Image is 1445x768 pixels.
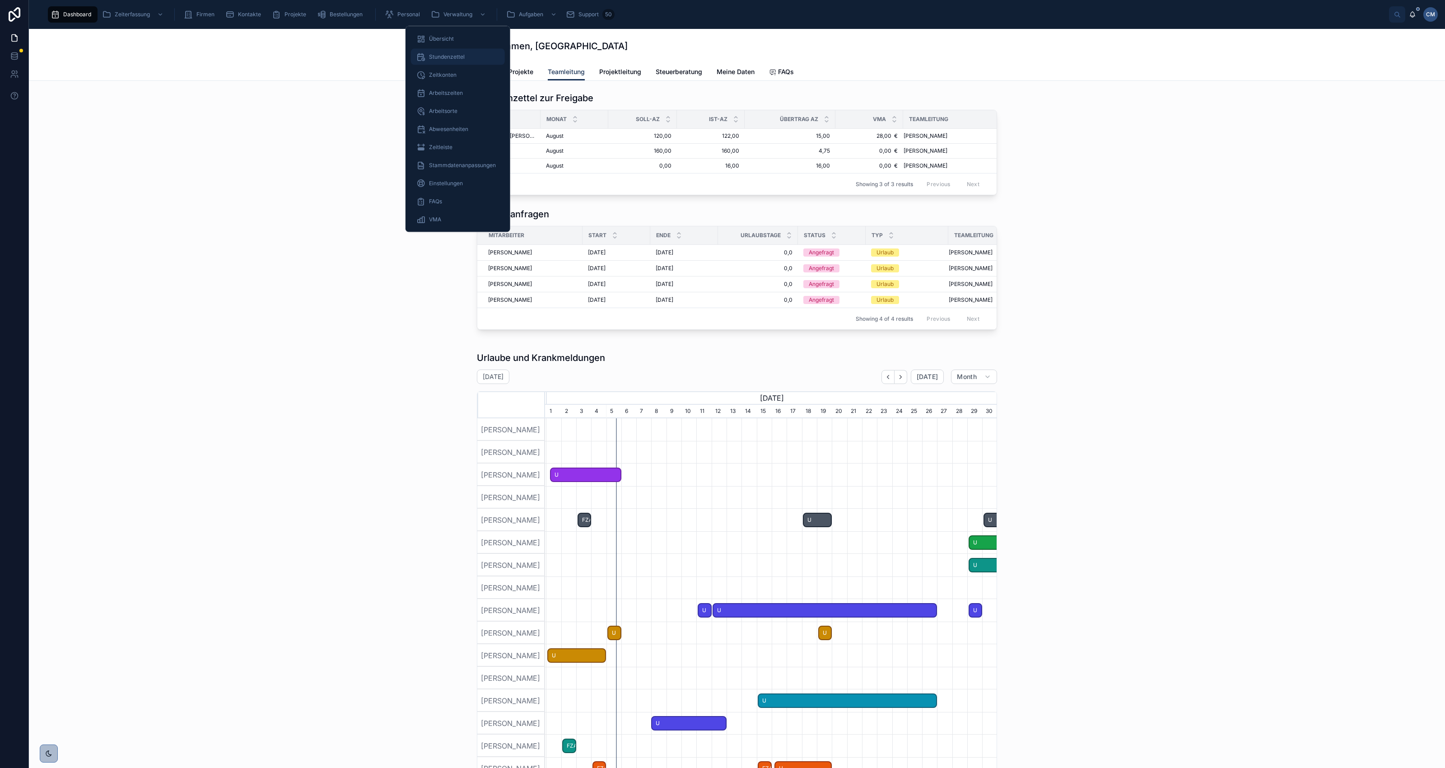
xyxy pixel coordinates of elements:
span: [PERSON_NAME] [488,249,532,256]
span: VMA [873,116,886,123]
a: FAQs [769,64,794,82]
span: Stundenzettel [429,53,465,61]
a: Zeiterfassung [99,6,168,23]
a: Zeitkonten [411,67,505,83]
span: 0,0 [723,265,792,272]
a: Support50 [563,6,617,23]
span: U [608,626,620,641]
span: [DATE] [588,249,606,256]
div: 26 [922,405,937,418]
span: U [759,693,936,708]
a: Urlaub [871,264,943,272]
div: U [969,558,1148,573]
a: [PERSON_NAME] [904,132,993,140]
a: 160,00 [682,147,739,155]
span: [PERSON_NAME] [949,249,993,256]
a: [DATE] [656,265,713,272]
a: Firmen [181,6,221,23]
div: 15 [757,405,772,418]
div: 24 [892,405,907,418]
span: CM [1426,11,1435,18]
span: Teamleitung [909,116,948,123]
a: Übersicht [411,31,505,47]
span: Teamleitung [954,232,993,239]
span: Projektleitung [599,67,641,76]
h1: Urlaubsanfragen [477,208,549,220]
span: Personal [397,11,420,18]
a: Stammdatenanpassungen [411,157,505,173]
span: U [713,603,936,618]
span: U [652,716,726,731]
span: 15,00 [750,132,830,140]
div: U [547,648,606,663]
span: [DATE] [588,265,606,272]
a: [PERSON_NAME] [488,265,577,272]
div: [PERSON_NAME] [477,576,545,599]
span: August [546,147,564,155]
a: 160,00 [614,147,671,155]
a: [DATE] [588,296,645,304]
a: Angefragt [803,264,860,272]
span: Meine Daten [717,67,755,76]
a: 0,00 € [841,147,898,155]
span: Abwesenheiten [429,126,468,133]
div: U [803,513,832,528]
span: Support [578,11,599,18]
div: 8 [651,405,666,418]
div: 4 [591,405,606,418]
a: Einstellungen [411,175,505,192]
span: U [551,468,620,482]
div: 12 [712,405,727,418]
span: [PERSON_NAME] [949,296,993,304]
a: Projekte [508,64,533,82]
div: 23 [877,405,892,418]
div: [PERSON_NAME] [477,509,545,531]
span: [PERSON_NAME] [488,296,532,304]
span: Stammdatenanpassungen [429,162,496,169]
span: 16,00 [750,162,830,169]
button: [DATE] [911,370,944,384]
a: Bestellungen [314,6,369,23]
a: [DATE] [656,249,713,256]
span: Zeiterfassung [115,11,150,18]
div: [PERSON_NAME] [477,418,545,441]
a: 122,00 [682,132,739,140]
a: 28,00 € [841,132,898,140]
a: Urlaub [871,296,943,304]
span: FAQs [429,198,442,205]
a: [PERSON_NAME] [949,296,1024,304]
a: Abwesenheiten [411,121,505,137]
span: Zeitleiste [429,144,452,151]
span: Monat [546,116,567,123]
div: [DATE] [546,391,997,405]
span: U [819,626,831,641]
div: 20 [832,405,847,418]
a: Angefragt [803,248,860,257]
div: 9 [667,405,681,418]
a: Dashboard [48,6,98,23]
div: [PERSON_NAME] [477,689,545,712]
span: 0,0 [723,296,792,304]
span: IST-AZ [709,116,727,123]
a: 0,00 € [841,162,898,169]
a: August [546,162,603,169]
div: 11 [696,405,711,418]
a: Projekte [269,6,312,23]
span: [PERSON_NAME] [904,132,947,140]
a: [DATE] [588,249,645,256]
div: 30 [982,405,997,418]
span: Übertrag AZ [780,116,818,123]
a: [DATE] [656,281,713,288]
a: 0,00 [614,162,671,169]
span: Aufgaben [519,11,543,18]
div: Urlaub [876,248,894,257]
span: FAQs [778,67,794,76]
span: 4,75 [750,147,830,155]
a: Angefragt [803,280,860,288]
span: Dashboard [63,11,91,18]
div: U [713,603,937,618]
